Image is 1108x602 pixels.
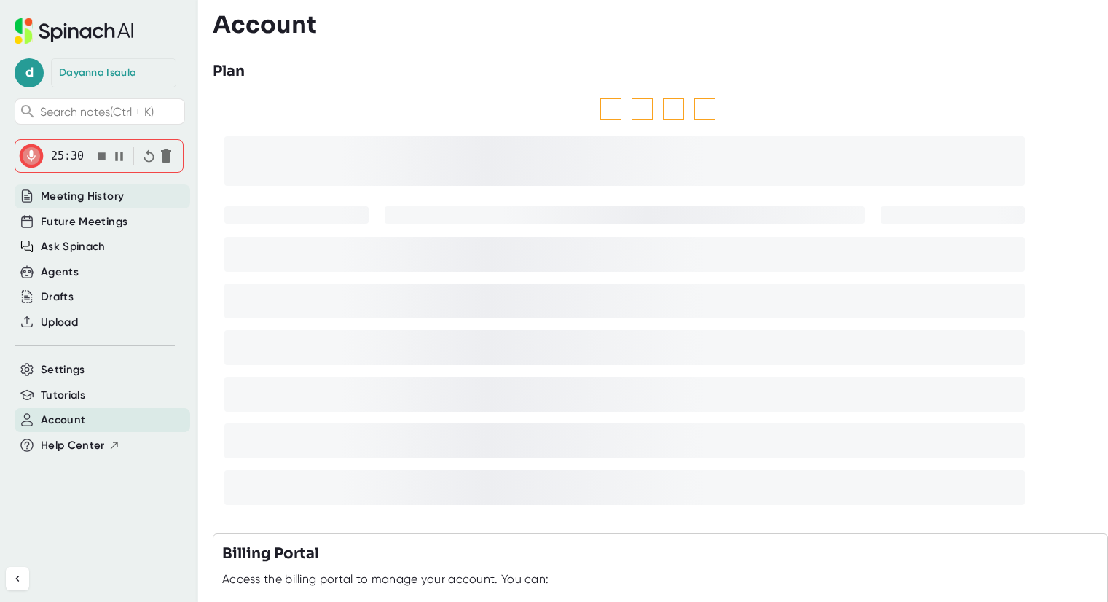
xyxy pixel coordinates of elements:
[51,149,84,163] span: 25:30
[6,567,29,590] button: Collapse sidebar
[213,60,245,82] h3: Plan
[41,314,78,331] button: Upload
[41,238,106,255] button: Ask Spinach
[222,572,549,587] div: Access the billing portal to manage your account. You can:
[41,188,124,205] button: Meeting History
[41,264,79,281] button: Agents
[59,66,136,79] div: Dayanna Isaula
[40,105,181,119] span: Search notes (Ctrl + K)
[15,58,44,87] span: d
[41,437,120,454] button: Help Center
[41,387,85,404] button: Tutorials
[41,214,127,230] button: Future Meetings
[41,437,105,454] span: Help Center
[213,11,317,39] h3: Account
[222,543,319,565] h3: Billing Portal
[41,361,85,378] button: Settings
[41,412,85,429] button: Account
[41,289,74,305] button: Drafts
